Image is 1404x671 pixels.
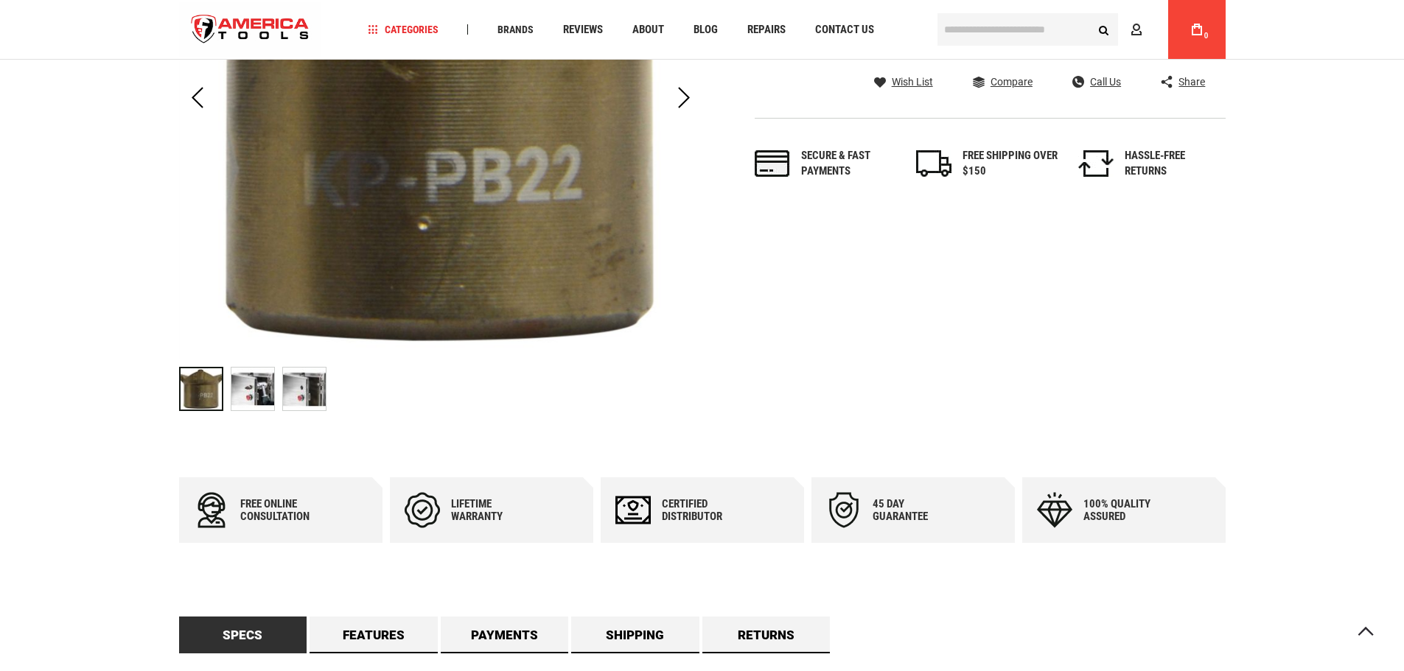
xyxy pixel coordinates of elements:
a: Compare [973,75,1033,88]
span: Categories [368,24,439,35]
div: FREE SHIPPING OVER $150 [963,148,1058,180]
a: Wish List [874,75,933,88]
a: Features [310,616,438,653]
div: GREENLEE KP-PB22 PUSHBUTTON (OILTIGHT) KNOCKOUT PUNCH - 22.5MM [231,359,282,418]
img: returns [1078,150,1114,177]
a: Reviews [556,20,610,40]
a: Categories [361,20,445,40]
span: Compare [991,77,1033,87]
span: Blog [694,24,718,35]
div: GREENLEE KP-PB22 PUSHBUTTON (OILTIGHT) KNOCKOUT PUNCH - 22.5MM [282,359,326,418]
span: Contact Us [815,24,874,35]
a: Repairs [741,20,792,40]
img: shipping [916,150,951,177]
button: Search [1090,15,1118,43]
div: 100% quality assured [1083,498,1172,523]
div: HASSLE-FREE RETURNS [1125,148,1220,180]
img: GREENLEE KP-PB22 PUSHBUTTON (OILTIGHT) KNOCKOUT PUNCH - 22.5MM [283,368,326,410]
div: Certified Distributor [662,498,750,523]
span: About [632,24,664,35]
a: About [626,20,671,40]
span: Brands [497,24,534,35]
span: 0 [1204,32,1209,40]
a: Blog [687,20,724,40]
span: Wish List [892,77,933,87]
span: Repairs [747,24,786,35]
a: Shipping [571,616,699,653]
div: Secure & fast payments [801,148,897,180]
div: GREENLEE KP-PB22 PUSHBUTTON (OILTIGHT) KNOCKOUT PUNCH - 22.5MM [179,359,231,418]
div: Free online consultation [240,498,329,523]
a: Specs [179,616,307,653]
a: Brands [491,20,540,40]
div: Lifetime warranty [451,498,539,523]
img: America Tools [179,2,322,57]
img: payments [755,150,790,177]
a: Returns [702,616,831,653]
a: Contact Us [808,20,881,40]
span: Share [1178,77,1205,87]
a: Call Us [1072,75,1121,88]
div: 45 day Guarantee [873,498,961,523]
img: GREENLEE KP-PB22 PUSHBUTTON (OILTIGHT) KNOCKOUT PUNCH - 22.5MM [231,368,274,410]
span: Call Us [1090,77,1121,87]
a: Payments [441,616,569,653]
a: store logo [179,2,322,57]
span: Reviews [563,24,603,35]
